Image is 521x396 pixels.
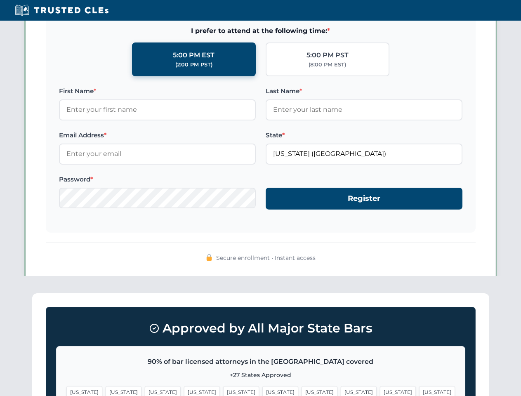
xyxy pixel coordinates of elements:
[306,50,349,61] div: 5:00 PM PST
[59,174,256,184] label: Password
[59,144,256,164] input: Enter your email
[59,86,256,96] label: First Name
[59,26,462,36] span: I prefer to attend at the following time:
[173,50,215,61] div: 5:00 PM EST
[309,61,346,69] div: (8:00 PM EST)
[266,86,462,96] label: Last Name
[12,4,111,16] img: Trusted CLEs
[66,370,455,379] p: +27 States Approved
[266,144,462,164] input: Florida (FL)
[66,356,455,367] p: 90% of bar licensed attorneys in the [GEOGRAPHIC_DATA] covered
[56,317,465,339] h3: Approved by All Major State Bars
[266,188,462,210] button: Register
[175,61,212,69] div: (2:00 PM PST)
[206,254,212,261] img: 🔒
[59,130,256,140] label: Email Address
[266,99,462,120] input: Enter your last name
[216,253,316,262] span: Secure enrollment • Instant access
[59,99,256,120] input: Enter your first name
[266,130,462,140] label: State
